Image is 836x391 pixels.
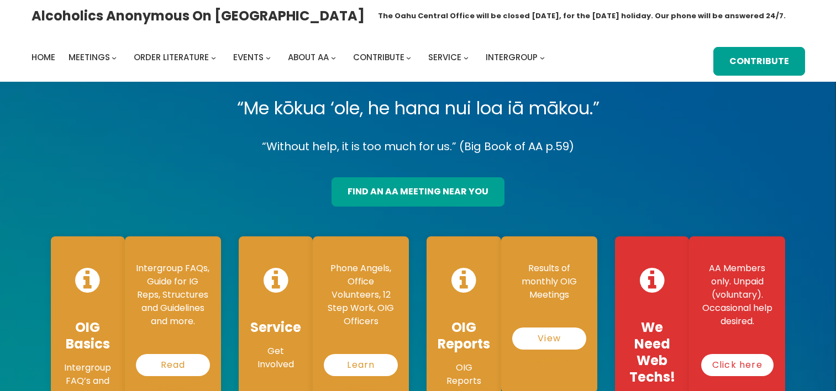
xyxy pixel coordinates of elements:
[69,51,110,63] span: Meetings
[288,51,329,63] span: About AA
[512,262,586,302] p: Results of monthly OIG Meetings
[324,354,398,376] a: Learn More…
[700,262,774,328] p: AA Members only. Unpaid (voluntary). Occasional help desired.
[378,10,786,22] h1: The Oahu Central Office will be closed [DATE], for the [DATE] holiday. Our phone will be answered...
[266,55,271,60] button: Events submenu
[324,262,398,328] p: Phone Angels, Office Volunteers, 12 Step Work, OIG Officers
[134,51,209,63] span: Order Literature
[331,55,336,60] button: About AA submenu
[211,55,216,60] button: Order Literature submenu
[250,319,302,336] h4: Service
[438,361,490,388] p: OIG Reports
[288,50,329,65] a: About AA
[428,51,461,63] span: Service
[353,51,404,63] span: Contribute
[42,93,795,124] p: “Me kōkua ‘ole, he hana nui loa iā mākou.”
[136,262,210,328] p: Intergroup FAQs, Guide for IG Reps, Structures and Guidelines and more.
[233,51,264,63] span: Events
[486,51,538,63] span: Intergroup
[136,354,210,376] a: Read More…
[626,319,678,385] h4: We Need Web Techs!
[31,51,55,63] span: Home
[428,50,461,65] a: Service
[31,50,549,65] nav: Intergroup
[713,47,805,76] a: Contribute
[42,137,795,156] p: “Without help, it is too much for us.” (Big Book of AA p.59)
[250,345,302,371] p: Get Involved
[353,50,404,65] a: Contribute
[233,50,264,65] a: Events
[701,354,774,376] a: Click here
[406,55,411,60] button: Contribute submenu
[438,319,490,352] h4: OIG Reports
[31,50,55,65] a: Home
[512,327,586,350] a: View Reports
[464,55,469,60] button: Service submenu
[62,319,114,352] h4: OIG Basics
[486,50,538,65] a: Intergroup
[69,50,110,65] a: Meetings
[31,4,365,28] a: Alcoholics Anonymous on [GEOGRAPHIC_DATA]
[332,177,504,207] a: find an aa meeting near you
[112,55,117,60] button: Meetings submenu
[540,55,545,60] button: Intergroup submenu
